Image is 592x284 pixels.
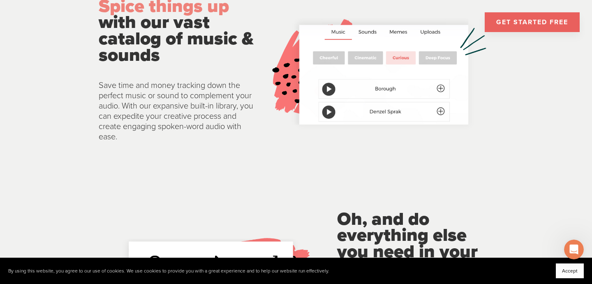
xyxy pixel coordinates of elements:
p: By using this website, you agree to our use of cookies. We use cookies to provide you with a grea... [8,268,329,274]
iframe: Intercom live chat [564,240,584,259]
span: creative journey [337,257,474,279]
img: add_music_canvav_gray.png [269,18,493,130]
p: Save time and money tracking down the perfect music or sound to complement your audio. With our e... [99,81,255,142]
button: Accept [556,263,584,278]
p: Oh, and do everything else you need in your [337,211,493,276]
a: GET STARTED FREE [485,12,580,32]
span: Accept [562,268,578,274]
